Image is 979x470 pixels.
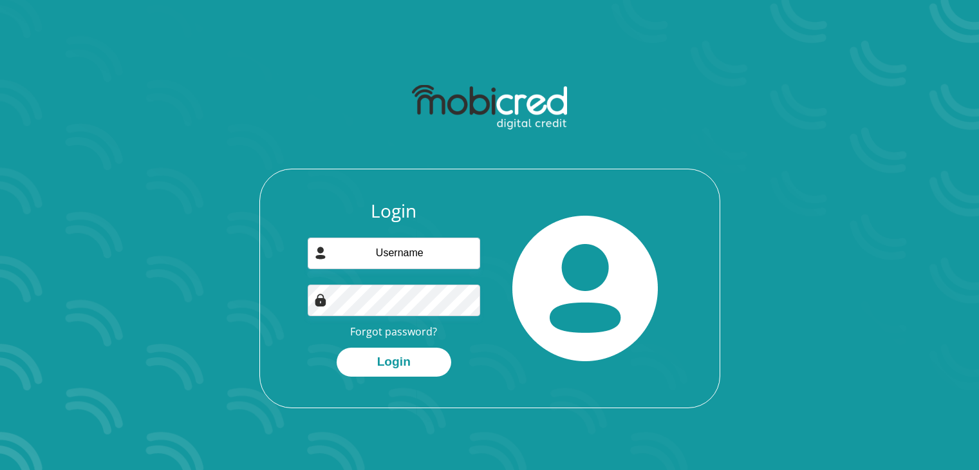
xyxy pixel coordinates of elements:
[314,294,327,306] img: Image
[337,348,451,377] button: Login
[350,324,437,339] a: Forgot password?
[412,85,567,130] img: mobicred logo
[308,238,480,269] input: Username
[314,247,327,259] img: user-icon image
[308,200,480,222] h3: Login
